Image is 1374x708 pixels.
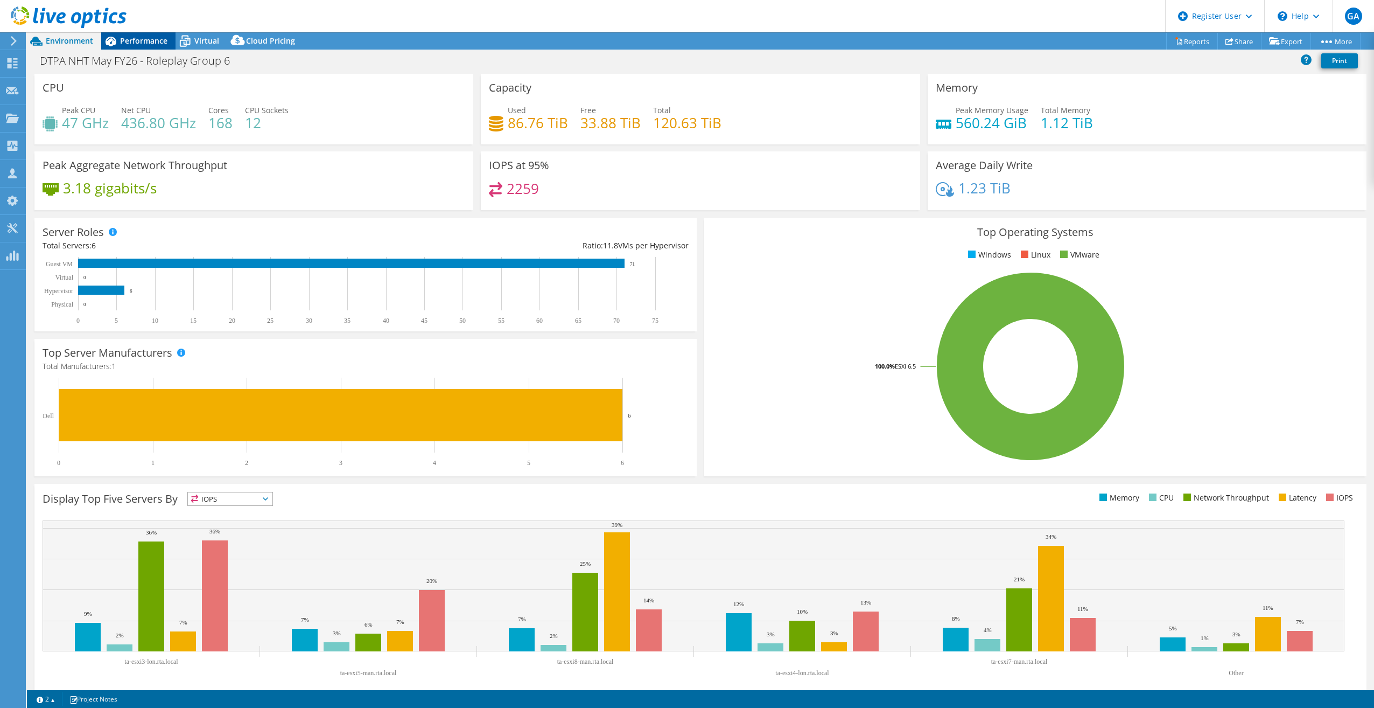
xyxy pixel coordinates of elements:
h4: 1.23 TiB [958,182,1011,194]
text: 14% [643,597,654,603]
li: Network Throughput [1181,492,1269,504]
text: 7% [179,619,187,626]
text: ta-esxi7-man.rta.local [991,658,1048,665]
text: ta-esxi5-man.rta.local [340,669,397,677]
text: 35 [344,317,350,324]
span: Total Memory [1041,105,1090,115]
span: Environment [46,36,93,46]
h4: 560.24 GiB [956,117,1028,129]
text: 3 [339,459,342,467]
text: 60 [536,317,543,324]
a: Reports [1166,33,1218,50]
span: Performance [120,36,167,46]
div: Ratio: VMs per Hypervisor [366,240,689,252]
text: 2% [550,633,558,639]
text: 15 [190,317,197,324]
h4: 47 GHz [62,117,109,129]
h3: Top Server Manufacturers [43,347,172,359]
a: More [1310,33,1361,50]
text: 34% [1046,533,1056,540]
text: 70 [613,317,620,324]
li: Linux [1018,249,1050,261]
a: Share [1217,33,1261,50]
text: 12% [733,601,744,607]
text: Hypervisor [44,287,73,295]
h4: Total Manufacturers: [43,360,689,372]
text: Other [1229,669,1243,677]
span: Free [580,105,596,115]
text: 7% [396,619,404,625]
text: 21% [1014,576,1025,582]
text: ta-esxi8-man.rta.local [557,658,614,665]
tspan: 100.0% [875,362,895,370]
text: 20% [426,578,437,584]
text: 11% [1263,605,1273,611]
h3: Memory [936,82,978,94]
h1: DTPA NHT May FY26 - Roleplay Group 6 [35,55,247,67]
text: 5% [1169,625,1177,631]
text: 36% [209,528,220,535]
h3: Peak Aggregate Network Throughput [43,159,227,171]
span: Net CPU [121,105,151,115]
h3: CPU [43,82,64,94]
span: GA [1345,8,1362,25]
h4: 12 [245,117,289,129]
text: 3% [830,630,838,636]
text: 25 [267,317,274,324]
text: 6 [130,288,132,294]
li: VMware [1057,249,1099,261]
text: 5 [115,317,118,324]
text: 9% [84,610,92,617]
a: 2 [29,692,62,706]
span: Total [653,105,671,115]
h4: 3.18 gigabits/s [63,182,157,194]
text: 30 [306,317,312,324]
text: 0 [83,302,86,307]
text: 3% [1232,631,1240,637]
text: 20 [229,317,235,324]
span: 1 [111,361,116,371]
h4: 1.12 TiB [1041,117,1093,129]
text: 3% [767,631,775,637]
text: ta-esxi3-lon.rta.local [124,658,178,665]
span: Used [508,105,526,115]
text: 1 [151,459,155,467]
text: 4% [984,627,992,633]
h4: 33.88 TiB [580,117,641,129]
text: 45 [421,317,427,324]
h3: Average Daily Write [936,159,1033,171]
text: 1% [1201,635,1209,641]
text: 40 [383,317,389,324]
text: 0 [76,317,80,324]
text: 4 [433,459,436,467]
span: CPU Sockets [245,105,289,115]
h3: Capacity [489,82,531,94]
text: 6% [364,621,373,628]
span: Cores [208,105,229,115]
h3: Server Roles [43,226,104,238]
h3: IOPS at 95% [489,159,549,171]
text: 75 [652,317,658,324]
a: Print [1321,53,1358,68]
text: 7% [1296,619,1304,625]
text: 36% [146,529,157,536]
text: 6 [621,459,624,467]
h4: 168 [208,117,233,129]
text: Guest VM [46,260,73,268]
span: IOPS [188,492,272,505]
text: 10% [797,608,808,615]
text: 55 [498,317,504,324]
text: 5 [527,459,530,467]
li: Memory [1097,492,1139,504]
text: Virtual [55,274,74,281]
text: 7% [518,616,526,622]
div: Total Servers: [43,240,366,252]
h4: 86.76 TiB [508,117,568,129]
text: 3% [333,630,341,636]
a: Export [1261,33,1311,50]
text: 0 [57,459,60,467]
text: 0 [83,275,86,280]
text: 65 [575,317,581,324]
text: 25% [580,560,591,567]
text: 7% [301,616,309,623]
